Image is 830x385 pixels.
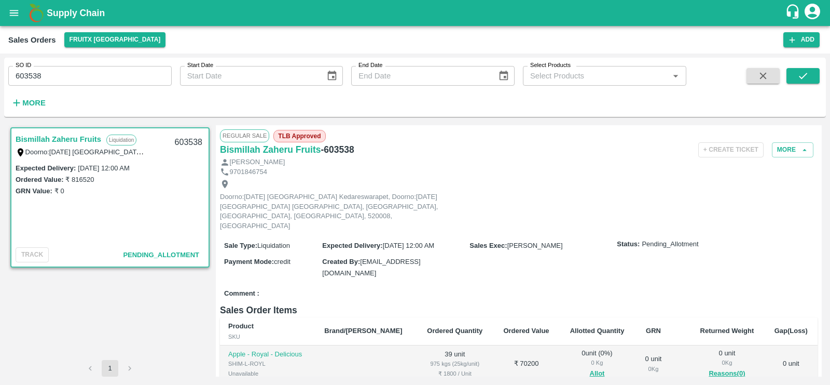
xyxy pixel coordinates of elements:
div: SHIM-L-ROYL [228,359,308,368]
div: 603538 [169,130,209,155]
p: Doorno:[DATE] [GEOGRAPHIC_DATA] Kedareswarapet, Doorno:[DATE] [GEOGRAPHIC_DATA] [GEOGRAPHIC_DATA]... [220,192,453,231]
button: Allot [590,368,605,380]
b: Returned Weight [700,327,754,335]
button: Reasons(0) [698,368,756,380]
label: Payment Mode : [224,258,274,265]
td: 0 unit [765,346,818,383]
div: 0 unit [698,349,756,380]
div: ₹ 1800 / Unit [425,369,485,378]
td: ₹ 70200 [493,346,560,383]
span: [PERSON_NAME] [507,242,563,249]
span: [EMAIL_ADDRESS][DOMAIN_NAME] [322,258,420,277]
input: Start Date [180,66,318,86]
button: page 1 [102,360,118,377]
h6: - 603538 [321,142,354,157]
label: End Date [358,61,382,70]
b: Ordered Value [503,327,549,335]
label: ₹ 816520 [65,176,94,183]
b: Product [228,322,254,330]
label: Doorno:[DATE] [GEOGRAPHIC_DATA] Kedareswarapet, Doorno:[DATE] [GEOGRAPHIC_DATA] [GEOGRAPHIC_DATA]... [25,148,709,156]
span: credit [274,258,290,265]
div: 0 Kg [568,358,626,367]
button: Choose date [494,66,514,86]
b: Gap(Loss) [774,327,808,335]
label: Sale Type : [224,242,257,249]
b: Ordered Quantity [427,327,482,335]
span: Regular Sale [220,129,269,142]
p: Apple - Royal - Delicious [228,350,308,360]
img: logo [26,3,47,23]
button: open drawer [2,1,26,25]
label: SO ID [16,61,31,70]
p: 9701846754 [230,167,267,177]
label: Ordered Value: [16,176,63,183]
button: More [772,142,813,157]
label: GRN Value: [16,187,52,195]
strong: More [22,99,46,107]
label: Expected Delivery : [16,164,76,172]
button: Select DC [64,32,166,47]
b: GRN [646,327,661,335]
label: Select Products [530,61,571,70]
div: account of current user [803,2,822,24]
div: 0 unit ( 0 %) [568,349,626,380]
h6: Sales Order Items [220,303,818,317]
label: ₹ 0 [54,187,64,195]
b: Brand/[PERSON_NAME] [324,327,402,335]
div: 0 Kg [643,364,664,374]
span: [DATE] 12:00 AM [383,242,434,249]
div: 0 Kg [698,358,756,367]
label: Comment : [224,289,259,299]
td: 39 unit [417,346,493,383]
a: Supply Chain [47,6,785,20]
input: End Date [351,66,489,86]
div: Sales Orders [8,33,56,47]
span: Pending_Allotment [123,251,199,259]
label: Status: [617,240,640,249]
div: 975 kgs (25kg/unit) [425,359,485,368]
input: Enter SO ID [8,66,172,86]
button: Add [783,32,820,47]
label: [DATE] 12:00 AM [78,164,129,172]
input: Select Products [526,69,666,83]
b: Allotted Quantity [570,327,625,335]
button: Open [669,69,682,83]
a: Bismillah Zaheru Fruits [220,142,321,157]
span: TLB Approved [273,130,325,142]
div: 0 unit [643,354,664,374]
label: Created By : [322,258,360,265]
label: Start Date [187,61,213,70]
button: Choose date [322,66,342,86]
span: Pending_Allotment [642,240,698,249]
div: customer-support [785,4,803,22]
p: [PERSON_NAME] [230,157,285,167]
nav: pagination navigation [80,360,140,377]
a: Bismillah Zaheru Fruits [16,132,101,146]
div: SKU [228,332,308,341]
label: Sales Exec : [469,242,507,249]
span: Liquidation [257,242,290,249]
button: More [8,94,48,112]
label: Expected Delivery : [322,242,382,249]
p: Liquidation [106,135,136,145]
div: Unavailable [228,369,308,378]
b: Supply Chain [47,8,105,18]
